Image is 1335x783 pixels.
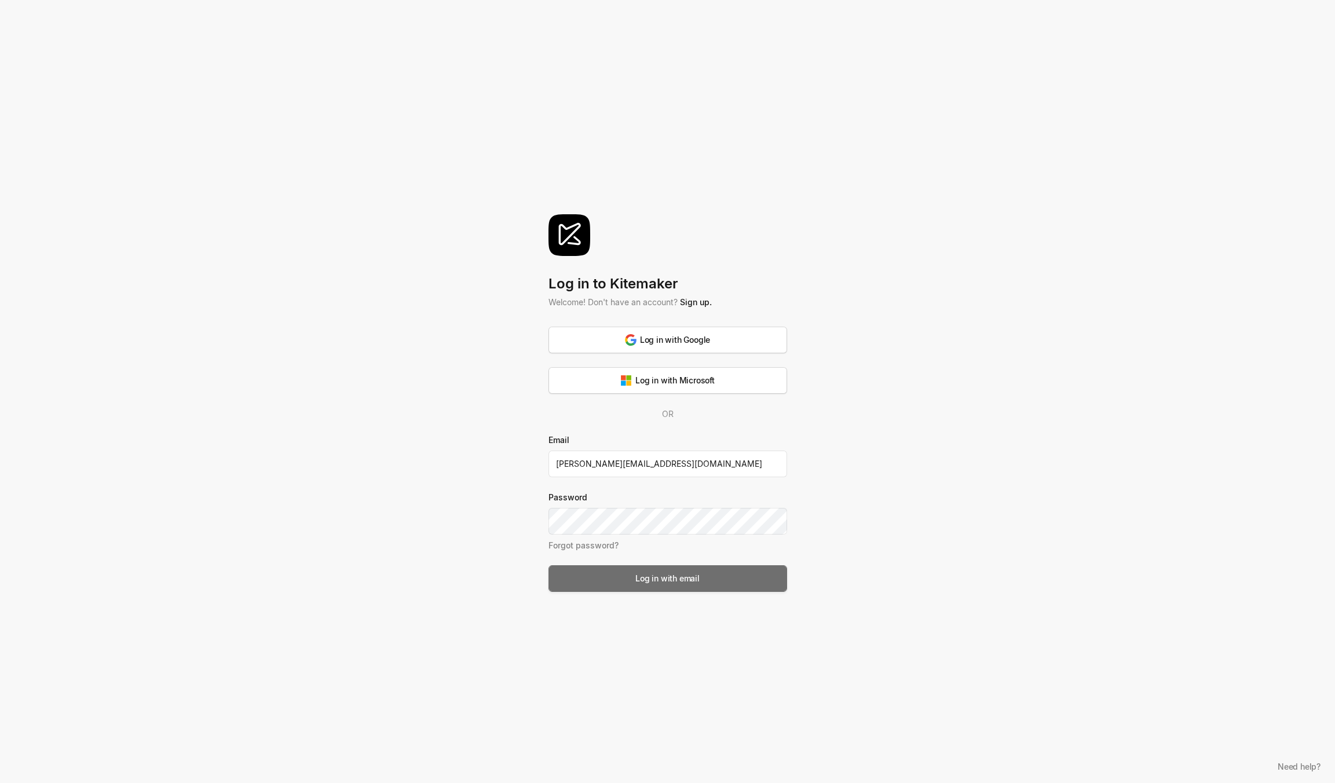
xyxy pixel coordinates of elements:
[548,451,787,477] input: yourname@company.com
[548,275,787,294] div: Log in to Kitemaker
[620,374,715,386] div: Log in with Microsoft
[548,296,787,308] div: Welcome! Don't have an account?
[548,214,590,256] img: svg%3e
[548,565,787,592] button: Log in with email
[548,367,787,394] button: Log in with Microsoft
[1272,758,1326,774] button: Need help?
[548,408,787,420] div: OR
[548,434,787,446] label: Email
[548,327,787,353] button: Log in with Google
[625,334,710,346] div: Log in with Google
[635,572,699,584] div: Log in with email
[548,540,619,550] a: Forgot password?
[680,297,712,307] a: Sign up.
[625,334,637,346] img: svg%3e
[548,491,787,503] label: Password
[620,375,632,386] img: svg%3e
